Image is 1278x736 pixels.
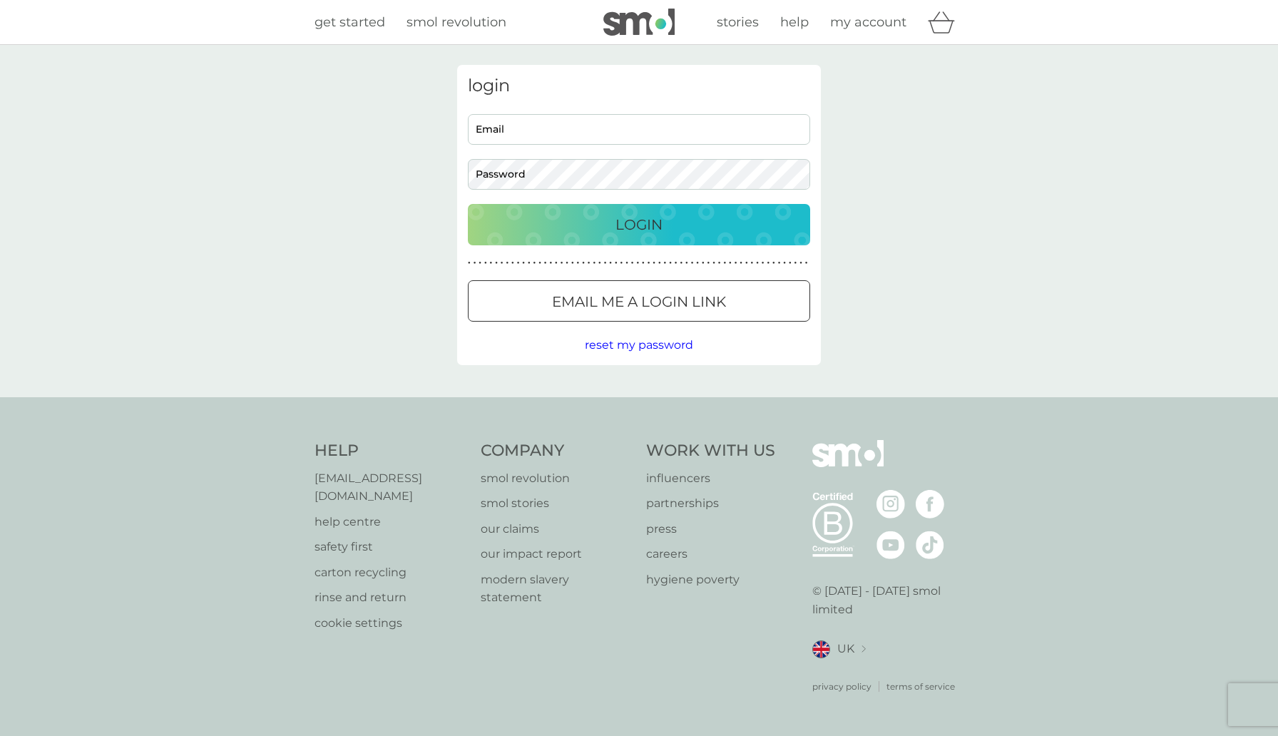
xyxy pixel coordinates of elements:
p: ● [538,260,541,267]
p: ● [756,260,759,267]
p: ● [767,260,770,267]
p: ● [745,260,748,267]
p: © [DATE] - [DATE] smol limited [812,582,964,618]
p: ● [528,260,531,267]
p: ● [751,260,754,267]
p: ● [598,260,601,267]
a: our impact report [481,545,633,563]
p: ● [658,260,661,267]
h3: login [468,76,810,96]
p: ● [740,260,742,267]
a: influencers [646,469,775,488]
p: ● [593,260,595,267]
p: ● [511,260,514,267]
a: smol stories [481,494,633,513]
p: ● [723,260,726,267]
p: ● [609,260,612,267]
p: ● [625,260,628,267]
a: modern slavery statement [481,571,633,607]
p: ● [631,260,634,267]
a: privacy policy [812,680,871,693]
p: ● [506,260,508,267]
p: ● [588,260,591,267]
a: [EMAIL_ADDRESS][DOMAIN_NAME] [315,469,466,506]
img: visit the smol Facebook page [916,490,944,518]
a: press [646,520,775,538]
a: safety first [315,538,466,556]
img: smol [603,9,675,36]
p: ● [479,260,481,267]
p: ● [501,260,503,267]
div: basket [928,8,963,36]
p: ● [648,260,650,267]
p: ● [772,260,775,267]
img: visit the smol Tiktok page [916,531,944,559]
p: ● [680,260,683,267]
p: ● [799,260,802,267]
p: ● [691,260,694,267]
a: smol revolution [481,469,633,488]
p: ● [615,260,618,267]
p: ● [735,260,737,267]
p: ● [702,260,705,267]
a: careers [646,545,775,563]
p: ● [544,260,547,267]
a: cookie settings [315,614,466,633]
p: ● [566,260,568,267]
p: ● [805,260,808,267]
a: hygiene poverty [646,571,775,589]
p: ● [571,260,574,267]
p: help centre [315,513,466,531]
a: our claims [481,520,633,538]
p: ● [778,260,781,267]
p: ● [549,260,552,267]
button: reset my password [585,336,693,354]
p: ● [653,260,655,267]
span: stories [717,14,759,30]
button: Email me a login link [468,280,810,322]
p: ● [577,260,580,267]
p: ● [561,260,563,267]
a: terms of service [886,680,955,693]
a: smol revolution [407,12,506,33]
p: ● [707,260,710,267]
span: smol revolution [407,14,506,30]
a: help [780,12,809,33]
p: ● [783,260,786,267]
p: ● [762,260,765,267]
p: ● [468,260,471,267]
img: visit the smol Instagram page [876,490,905,518]
p: ● [642,260,645,267]
h4: Work With Us [646,440,775,462]
span: UK [837,640,854,658]
button: Login [468,204,810,245]
a: carton recycling [315,563,466,582]
p: ● [604,260,607,267]
img: smol [812,440,884,489]
p: ● [517,260,520,267]
a: rinse and return [315,588,466,607]
a: partnerships [646,494,775,513]
p: ● [490,260,493,267]
p: ● [669,260,672,267]
span: help [780,14,809,30]
p: ● [729,260,732,267]
p: Login [615,213,663,236]
span: get started [315,14,385,30]
a: my account [830,12,906,33]
span: my account [830,14,906,30]
p: ● [620,260,623,267]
